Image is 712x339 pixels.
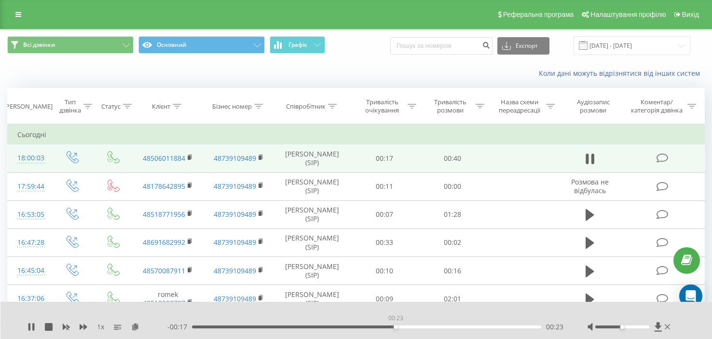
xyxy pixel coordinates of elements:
[286,102,326,111] div: Співробітник
[571,177,609,195] span: Розмова не відбулась
[17,233,41,252] div: 16:47:28
[497,37,549,55] button: Експорт
[503,11,574,18] span: Реферальна програма
[152,102,170,111] div: Клієнт
[419,144,487,172] td: 00:40
[17,261,41,280] div: 16:45:04
[101,102,121,111] div: Статус
[8,125,705,144] td: Сьогодні
[390,37,493,55] input: Пошук за номером
[350,228,418,256] td: 00:33
[539,69,705,78] a: Коли дані можуть відрізнятися вiд інших систем
[59,98,81,114] div: Тип дзвінка
[274,200,350,228] td: [PERSON_NAME] (SIP)
[214,294,256,303] a: 48739109489
[214,182,256,191] a: 48739109489
[546,322,563,332] span: 00:23
[620,325,624,329] div: Accessibility label
[7,36,134,54] button: Всі дзвінки
[138,36,265,54] button: Основний
[214,210,256,219] a: 48739109489
[350,257,418,285] td: 00:10
[495,98,544,114] div: Назва схеми переадресації
[386,311,405,325] div: 00:23
[214,238,256,247] a: 48739109489
[419,172,487,200] td: 00:00
[682,11,699,18] span: Вихід
[143,298,185,308] a: 48510900727
[419,228,487,256] td: 00:02
[214,266,256,275] a: 48739109489
[359,98,405,114] div: Тривалість очікування
[133,285,204,313] td: romek
[17,289,41,308] div: 16:37:06
[17,205,41,224] div: 16:53:05
[419,285,487,313] td: 02:01
[394,325,397,329] div: Accessibility label
[167,322,192,332] span: - 00:17
[274,285,350,313] td: [PERSON_NAME] (SIP)
[419,257,487,285] td: 00:16
[270,36,325,54] button: Графік
[350,200,418,228] td: 00:07
[17,149,41,168] div: 18:00:03
[23,41,55,49] span: Всі дзвінки
[288,42,307,48] span: Графік
[679,284,702,308] div: Open Intercom Messenger
[566,98,620,114] div: Аудіозапис розмови
[274,172,350,200] td: [PERSON_NAME] (SIP)
[590,11,666,18] span: Налаштування профілю
[143,266,185,275] a: 48570087911
[17,177,41,196] div: 17:59:44
[427,98,473,114] div: Тривалість розмови
[214,154,256,163] a: 48739109489
[274,228,350,256] td: [PERSON_NAME] (SIP)
[350,285,418,313] td: 00:09
[97,322,104,332] span: 1 x
[350,144,418,172] td: 00:17
[143,210,185,219] a: 48518771956
[143,238,185,247] a: 48691682992
[629,98,685,114] div: Коментар/категорія дзвінка
[350,172,418,200] td: 00:11
[143,154,185,163] a: 48506011884
[212,102,252,111] div: Бізнес номер
[274,144,350,172] td: [PERSON_NAME] (SIP)
[419,200,487,228] td: 01:28
[4,102,53,111] div: [PERSON_NAME]
[274,257,350,285] td: [PERSON_NAME] (SIP)
[143,182,185,191] a: 48178642895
